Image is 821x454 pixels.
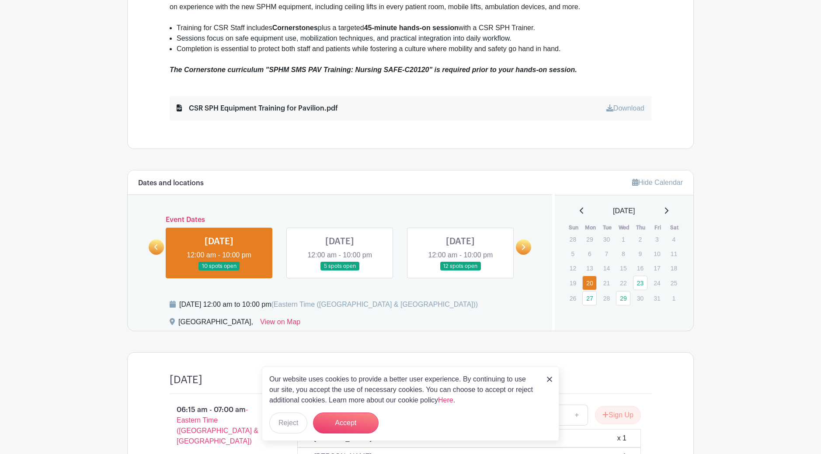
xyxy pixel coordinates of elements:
[177,33,651,44] li: Sessions focus on safe equipment use, mobilization techniques, and practical integration into dai...
[582,261,597,275] p: 13
[178,317,253,331] div: [GEOGRAPHIC_DATA],
[599,276,614,290] p: 21
[633,291,647,305] p: 30
[566,291,580,305] p: 26
[650,276,664,290] p: 24
[667,291,681,305] p: 1
[547,377,552,382] img: close_button-5f87c8562297e5c2d7936805f587ecaba9071eb48480494691a3f1689db116b3.svg
[438,396,453,404] a: Here
[566,276,580,290] p: 19
[271,301,478,308] span: (Eastern Time ([GEOGRAPHIC_DATA] & [GEOGRAPHIC_DATA]))
[566,232,580,246] p: 28
[164,216,516,224] h6: Event Dates
[599,247,614,260] p: 7
[667,247,681,260] p: 11
[269,412,307,433] button: Reject
[566,405,588,426] a: +
[633,261,647,275] p: 16
[595,406,641,424] button: Sign Up
[272,24,318,31] strong: Cornerstones
[582,291,597,305] a: 27
[617,433,626,444] div: x 1
[616,276,630,290] p: 22
[613,206,635,216] span: [DATE]
[177,103,338,114] div: CSR SPH Equipment Training for Pavilion.pdf
[616,291,630,305] a: 29
[633,247,647,260] p: 9
[633,223,650,232] th: Thu
[616,223,633,232] th: Wed
[566,247,580,260] p: 5
[599,261,614,275] p: 14
[599,223,616,232] th: Tue
[177,44,651,54] li: Completion is essential to protect both staff and patients while fostering a culture where mobili...
[667,261,681,275] p: 18
[616,261,630,275] p: 15
[156,401,283,450] p: 06:15 am - 07:00 am
[313,412,379,433] button: Accept
[599,291,614,305] p: 28
[616,247,630,260] p: 8
[260,317,300,331] a: View on Map
[650,247,664,260] p: 10
[599,232,614,246] p: 30
[633,232,647,246] p: 2
[170,66,577,73] em: The Cornerstone curriculum "SPHM SMS PAV Training: Nursing SAFE-C20120" is required prior to your...
[632,179,683,186] a: Hide Calendar
[177,406,258,445] span: - Eastern Time ([GEOGRAPHIC_DATA] & [GEOGRAPHIC_DATA])
[650,232,664,246] p: 3
[582,232,597,246] p: 29
[170,374,202,386] h4: [DATE]
[566,261,580,275] p: 12
[633,276,647,290] a: 23
[565,223,582,232] th: Sun
[667,276,681,290] p: 25
[138,179,204,187] h6: Dates and locations
[269,374,538,405] p: Our website uses cookies to provide a better user experience. By continuing to use our site, you ...
[649,223,666,232] th: Fri
[650,291,664,305] p: 31
[650,261,664,275] p: 17
[582,247,597,260] p: 6
[582,276,597,290] a: 20
[177,23,651,33] li: Training for CSR Staff includes plus a targeted with a CSR SPH Trainer.
[364,24,459,31] strong: 45-minute hands-on session
[582,223,599,232] th: Mon
[606,104,644,112] a: Download
[179,299,478,310] div: [DATE] 12:00 am to 10:00 pm
[667,232,681,246] p: 4
[666,223,683,232] th: Sat
[616,232,630,246] p: 1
